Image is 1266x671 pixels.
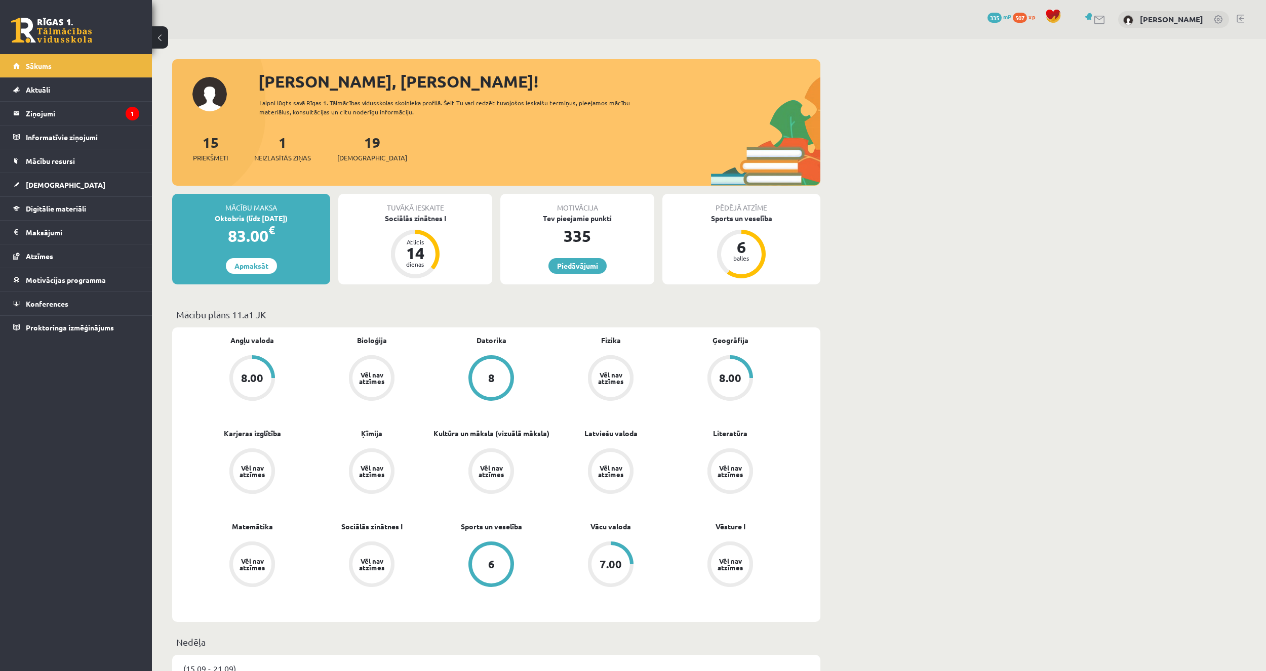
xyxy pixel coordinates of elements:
a: Vēl nav atzīmes [670,541,790,589]
a: Piedāvājumi [548,258,607,274]
i: 1 [126,107,139,120]
a: Vēl nav atzīmes [312,448,431,496]
a: Sociālās zinātnes I Atlicis 14 dienas [338,213,492,280]
span: Motivācijas programma [26,275,106,284]
div: balles [726,255,757,261]
div: Atlicis [400,239,430,245]
div: Vēl nav atzīmes [358,465,386,478]
legend: Informatīvie ziņojumi [26,125,139,149]
div: Vēl nav atzīmes [716,558,744,571]
span: Konferences [26,299,68,308]
span: xp [1028,13,1035,21]
a: 335 mP [987,13,1011,21]
div: 8.00 [719,372,741,384]
div: 6 [488,559,495,570]
div: Vēl nav atzīmes [597,371,625,385]
div: Vēl nav atzīmes [358,371,386,385]
legend: Maksājumi [26,221,139,244]
a: Sociālās zinātnes I [341,521,403,532]
a: 8 [431,355,551,403]
div: dienas [400,261,430,267]
a: Vēl nav atzīmes [551,448,670,496]
div: Vēl nav atzīmes [238,465,266,478]
a: Literatūra [713,428,747,439]
a: Konferences [13,292,139,315]
a: Sports un veselība [461,521,522,532]
a: Vācu valoda [590,521,631,532]
a: 1Neizlasītās ziņas [254,133,311,163]
a: 15Priekšmeti [193,133,228,163]
a: Ķīmija [361,428,382,439]
div: 6 [726,239,757,255]
a: Vēl nav atzīmes [192,448,312,496]
div: Mācību maksa [172,194,330,213]
div: Tev pieejamie punkti [500,213,654,224]
div: 8 [488,372,495,384]
a: Aktuāli [13,78,139,101]
a: Apmaksāt [226,258,277,274]
a: Latviešu valoda [584,428,638,439]
div: 8.00 [241,372,263,384]
div: 7.00 [600,559,622,570]
a: [PERSON_NAME] [1140,14,1203,24]
a: Mācību resursi [13,149,139,173]
a: 6 [431,541,551,589]
span: Priekšmeti [193,153,228,163]
div: Oktobris (līdz [DATE]) [172,213,330,224]
a: Karjeras izglītība [224,428,281,439]
a: 7.00 [551,541,670,589]
a: Maksājumi [13,221,139,244]
div: 335 [500,224,654,248]
span: Atzīmes [26,251,53,261]
div: Laipni lūgts savā Rīgas 1. Tālmācības vidusskolas skolnieka profilā. Šeit Tu vari redzēt tuvojošo... [259,98,648,116]
div: Motivācija [500,194,654,213]
a: Atzīmes [13,244,139,268]
div: [PERSON_NAME], [PERSON_NAME]! [258,69,820,94]
span: Neizlasītās ziņas [254,153,311,163]
a: Sports un veselība 6 balles [662,213,820,280]
span: Digitālie materiāli [26,204,86,213]
span: Mācību resursi [26,156,75,165]
span: Sākums [26,61,52,70]
a: 8.00 [192,355,312,403]
span: € [268,223,275,237]
a: Bioloģija [357,335,387,346]
a: Proktoringa izmēģinājums [13,316,139,339]
a: Matemātika [232,521,273,532]
span: 335 [987,13,1002,23]
a: Vēl nav atzīmes [312,355,431,403]
a: Digitālie materiāli [13,197,139,220]
span: [DEMOGRAPHIC_DATA] [26,180,105,189]
legend: Ziņojumi [26,102,139,125]
a: Vēl nav atzīmes [312,541,431,589]
a: 507 xp [1013,13,1040,21]
div: Tuvākā ieskaite [338,194,492,213]
a: Sākums [13,54,139,77]
a: Datorika [477,335,506,346]
a: [DEMOGRAPHIC_DATA] [13,173,139,196]
p: Nedēļa [176,635,816,649]
span: 507 [1013,13,1027,23]
a: Vēsture I [716,521,745,532]
a: Vēl nav atzīmes [670,448,790,496]
a: Fizika [601,335,621,346]
span: mP [1003,13,1011,21]
div: Sociālās zinātnes I [338,213,492,224]
a: Informatīvie ziņojumi [13,125,139,149]
div: Vēl nav atzīmes [477,465,505,478]
div: Pēdējā atzīme [662,194,820,213]
a: Vēl nav atzīmes [551,355,670,403]
span: Proktoringa izmēģinājums [26,323,114,332]
img: Emīls Čeksters [1123,15,1133,25]
span: Aktuāli [26,85,50,94]
a: Vēl nav atzīmes [192,541,312,589]
a: Vēl nav atzīmes [431,448,551,496]
a: 8.00 [670,355,790,403]
div: 14 [400,245,430,261]
a: Ziņojumi1 [13,102,139,125]
a: Kultūra un māksla (vizuālā māksla) [433,428,549,439]
div: Vēl nav atzīmes [597,465,625,478]
div: Vēl nav atzīmes [358,558,386,571]
p: Mācību plāns 11.a1 JK [176,308,816,321]
div: Vēl nav atzīmes [238,558,266,571]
